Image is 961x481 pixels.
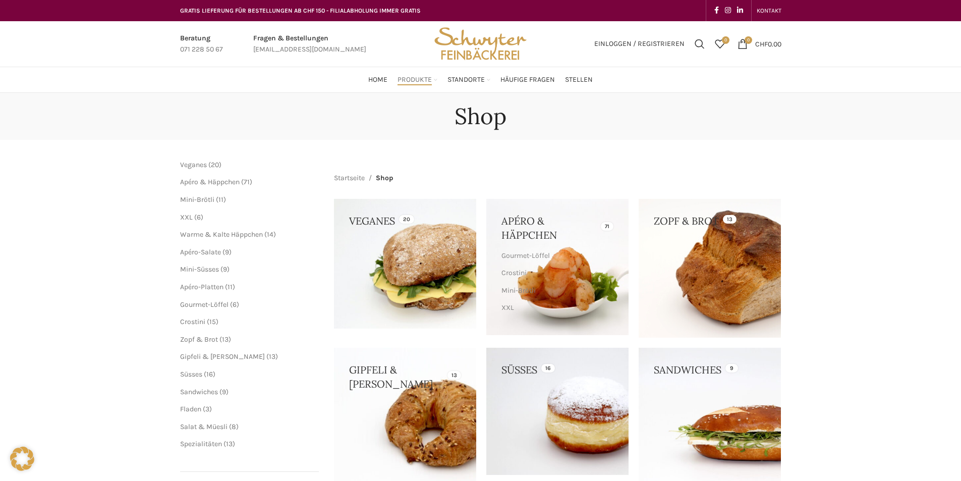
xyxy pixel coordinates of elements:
a: Sandwiches [180,388,218,396]
a: Infobox link [253,33,366,56]
span: 11 [218,195,223,204]
span: 16 [206,370,213,379]
a: Stellen [565,70,593,90]
span: 9 [223,265,227,274]
a: Produkte [398,70,437,90]
span: Produkte [398,75,432,85]
a: Facebook social link [711,4,722,18]
span: 3 [205,405,209,413]
span: Shop [376,173,393,184]
a: Suchen [690,34,710,54]
span: KONTAKT [757,7,781,14]
span: 6 [197,213,201,222]
a: Crostini [180,317,205,326]
span: 9 [222,388,226,396]
a: Gourmet-Löffel [501,247,611,264]
span: Home [368,75,387,85]
a: Instagram social link [722,4,734,18]
nav: Breadcrumb [334,173,393,184]
span: Standorte [447,75,485,85]
bdi: 0.00 [755,39,781,48]
span: 11 [228,283,233,291]
a: Mini-Brötli [180,195,214,204]
a: Salat & Müesli [180,422,228,431]
div: Main navigation [175,70,786,90]
a: Apéro & Häppchen [180,178,240,186]
a: 0 [710,34,730,54]
a: Home [368,70,387,90]
a: Häufige Fragen [500,70,555,90]
span: CHF [755,39,768,48]
a: Site logo [431,39,530,47]
a: Startseite [334,173,365,184]
div: Secondary navigation [752,1,786,21]
a: Gipfeli & [PERSON_NAME] [180,352,265,361]
a: Apéro-Platten [180,283,223,291]
a: Standorte [447,70,490,90]
span: 0 [745,36,752,44]
a: Warme & Kalte Häppchen [180,230,263,239]
a: Veganes [180,161,207,169]
span: Häufige Fragen [500,75,555,85]
a: Linkedin social link [734,4,746,18]
a: Warme & Kalte Häppchen [501,316,611,334]
span: 14 [267,230,273,239]
a: Crostini [501,264,611,282]
span: 9 [225,248,229,256]
a: Fladen [180,405,201,413]
a: Gourmet-Löffel [180,300,229,309]
span: 6 [233,300,237,309]
a: KONTAKT [757,1,781,21]
span: 0 [722,36,729,44]
span: Einloggen / Registrieren [594,40,685,47]
a: Süsses [180,370,202,379]
h1: Shop [455,103,506,130]
span: 71 [244,178,250,186]
a: Apéro-Salate [180,248,221,256]
span: 13 [226,440,233,448]
a: Zopf & Brot [180,335,218,344]
span: 20 [211,161,219,169]
a: Mini-Süsses [180,265,219,274]
a: XXL [180,213,193,222]
span: GRATIS LIEFERUNG FÜR BESTELLUNGEN AB CHF 150 - FILIALABHOLUNG IMMER GRATIS [180,7,421,14]
img: Bäckerei Schwyter [431,21,530,67]
a: Mini-Brötli [501,282,611,299]
a: XXL [501,299,611,316]
a: Einloggen / Registrieren [589,34,690,54]
span: 13 [222,335,229,344]
span: Stellen [565,75,593,85]
span: 8 [232,422,236,431]
a: Spezialitäten [180,440,222,448]
span: 15 [209,317,216,326]
div: Meine Wunschliste [710,34,730,54]
a: Infobox link [180,33,223,56]
a: 0 CHF0.00 [732,34,786,54]
span: 13 [269,352,275,361]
